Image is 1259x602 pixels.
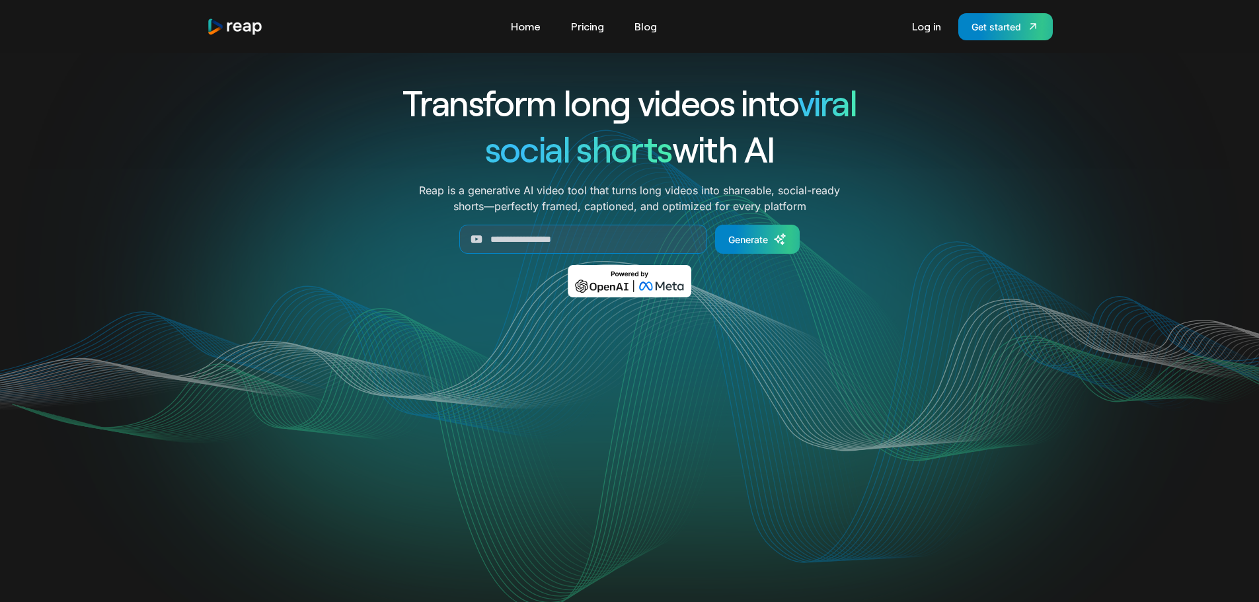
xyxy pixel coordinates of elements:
video: Your browser does not support the video tag. [363,317,896,583]
div: Get started [972,20,1021,34]
img: reap logo [207,18,264,36]
div: Generate [728,233,768,246]
span: social shorts [485,127,672,170]
a: Generate [715,225,800,254]
p: Reap is a generative AI video tool that turns long videos into shareable, social-ready shorts—per... [419,182,840,214]
a: Pricing [564,16,611,37]
h1: with AI [355,126,905,172]
span: viral [798,81,857,124]
a: Blog [628,16,664,37]
form: Generate Form [355,225,905,254]
a: Home [504,16,547,37]
a: Get started [958,13,1053,40]
a: home [207,18,264,36]
h1: Transform long videos into [355,79,905,126]
img: Powered by OpenAI & Meta [568,265,691,297]
a: Log in [905,16,948,37]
